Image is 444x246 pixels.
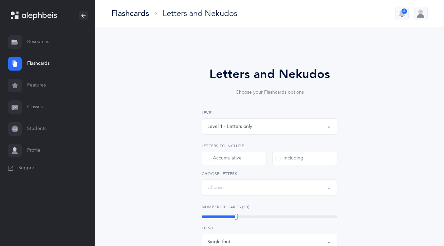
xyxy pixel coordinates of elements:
div: Letters and Nekudos [163,8,237,19]
label: Letters to include [202,143,337,149]
label: Font [202,225,337,231]
div: Including [275,155,303,162]
label: Level [202,110,337,116]
div: Choose your Flashcards options [183,89,356,96]
div: Level 1 - Letters only [207,123,252,130]
button: 6 [395,7,409,20]
div: Flashcards [111,8,149,19]
div: 6 [402,8,407,14]
label: Number of Cards (33) [202,204,337,210]
div: Single font [207,239,230,246]
label: Choose letters [202,171,337,177]
button: Level 1 - Letters only [202,118,337,135]
div: Accumulative [205,155,242,162]
div: Letters and Nekudos [183,65,356,83]
span: Support [18,165,36,172]
button: Choose [202,179,337,196]
div: Choose [207,184,224,191]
